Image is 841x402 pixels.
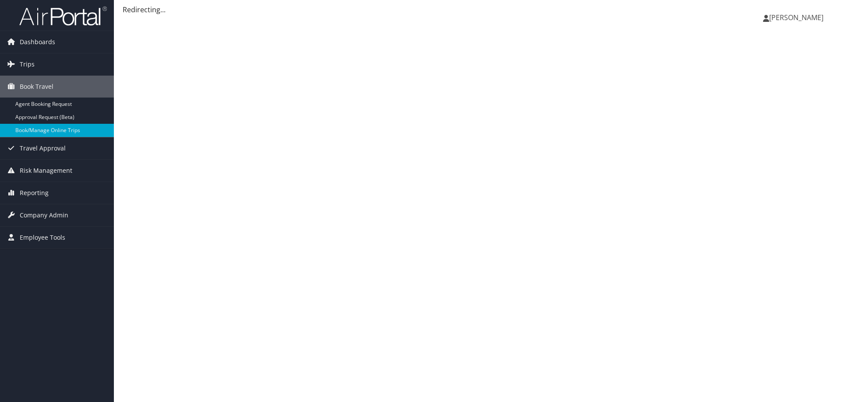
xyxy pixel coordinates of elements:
[20,53,35,75] span: Trips
[763,4,832,31] a: [PERSON_NAME]
[20,137,66,159] span: Travel Approval
[19,6,107,26] img: airportal-logo.png
[20,160,72,182] span: Risk Management
[20,76,53,98] span: Book Travel
[123,4,832,15] div: Redirecting...
[20,227,65,248] span: Employee Tools
[20,204,68,226] span: Company Admin
[769,13,823,22] span: [PERSON_NAME]
[20,31,55,53] span: Dashboards
[20,182,49,204] span: Reporting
